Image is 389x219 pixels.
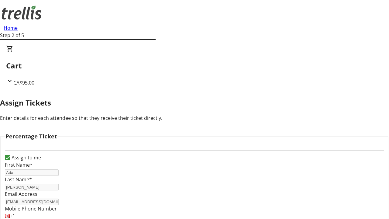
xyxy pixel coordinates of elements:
[5,176,32,183] label: Last Name*
[5,132,57,141] h3: Percentage Ticket
[10,154,41,161] label: Assign to me
[13,79,34,86] span: CA$95.00
[5,205,57,212] label: Mobile Phone Number
[6,60,383,71] h2: Cart
[5,162,33,168] label: First Name*
[6,45,383,86] div: CartCA$95.00
[5,191,37,197] label: Email Address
